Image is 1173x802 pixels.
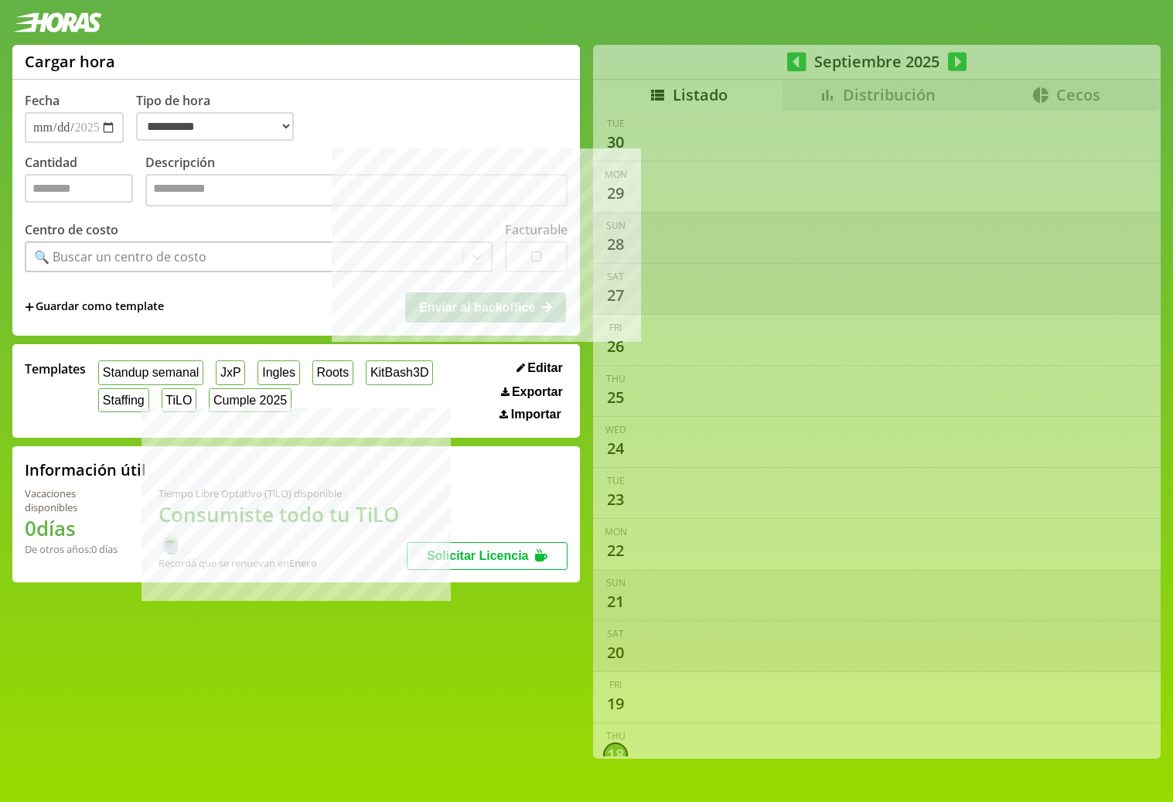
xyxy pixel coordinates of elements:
[25,174,133,203] input: Cantidad
[512,385,563,399] span: Exportar
[257,360,299,384] button: Ingles
[145,174,568,206] textarea: Descripción
[25,514,121,542] h1: 0 días
[98,388,149,412] button: Staffing
[289,556,317,570] b: Enero
[25,360,86,377] span: Templates
[162,388,197,412] button: TiLO
[136,112,294,141] select: Tipo de hora
[136,92,306,143] label: Tipo de hora
[25,221,118,238] label: Centro de costo
[312,360,353,384] button: Roots
[12,12,102,32] img: logotipo
[496,384,568,400] button: Exportar
[25,299,34,316] span: +
[25,542,121,556] div: De otros años: 0 días
[527,361,562,375] span: Editar
[34,248,206,265] div: 🔍 Buscar un centro de costo
[216,360,245,384] button: JxP
[25,299,164,316] span: +Guardar como template
[98,360,203,384] button: Standup semanal
[145,154,568,210] label: Descripción
[209,388,292,412] button: Cumple 2025
[159,500,406,556] h1: Consumiste todo tu TiLO 🍵
[159,556,406,570] div: Recordá que se renuevan en
[427,549,529,562] span: Solicitar Licencia
[25,154,145,210] label: Cantidad
[505,221,568,238] label: Facturable
[25,51,115,72] h1: Cargar hora
[366,360,433,384] button: KitBash3D
[159,486,406,500] div: Tiempo Libre Optativo (TiLO) disponible
[512,360,568,376] button: Editar
[25,92,60,109] label: Fecha
[25,486,121,514] div: Vacaciones disponibles
[407,542,568,570] button: Solicitar Licencia
[511,408,561,421] span: Importar
[25,459,146,480] h2: Información útil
